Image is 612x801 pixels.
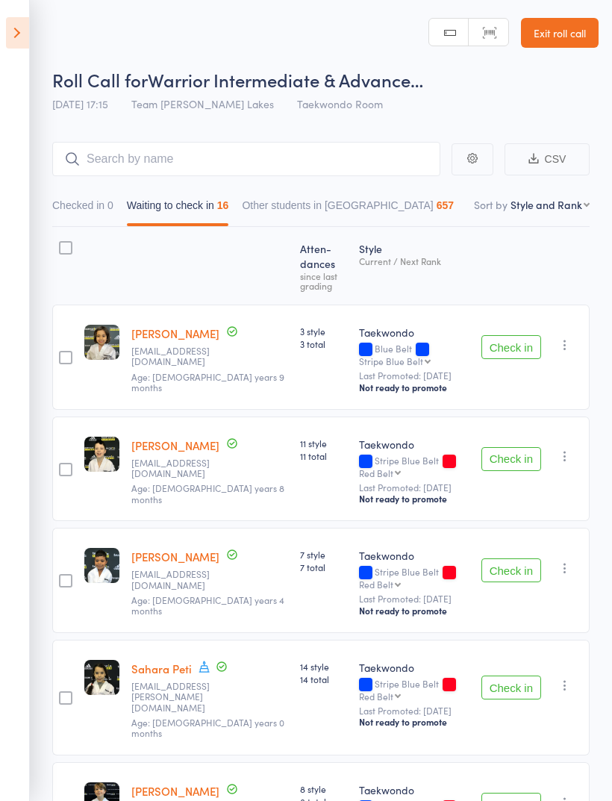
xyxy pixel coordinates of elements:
img: image1685750529.png [84,437,119,472]
div: 657 [437,199,454,211]
span: 3 total [300,337,347,350]
span: Age: [DEMOGRAPHIC_DATA] years 9 months [131,370,284,393]
button: Check in [481,558,541,582]
span: Age: [DEMOGRAPHIC_DATA] years 0 months [131,716,284,739]
button: Check in [481,676,541,699]
div: Blue Belt [359,343,469,366]
div: since last grading [300,271,347,290]
span: Warrior Intermediate & Advance… [148,67,423,92]
span: 11 total [300,449,347,462]
small: kapoorhimanshu@gmail.com [131,346,228,367]
div: Not ready to promote [359,493,469,505]
img: image1677217080.png [84,548,119,583]
small: Last Promoted: [DATE] [359,482,469,493]
div: Stripe Blue Belt [359,567,469,589]
a: [PERSON_NAME] [131,437,219,453]
span: Taekwondo Room [297,96,383,111]
a: Sahara Peti [131,661,192,676]
small: Last Promoted: [DATE] [359,593,469,604]
div: Atten­dances [294,234,353,298]
label: Sort by [474,197,508,212]
small: Last Promoted: [DATE] [359,705,469,716]
span: 8 style [300,782,347,795]
img: image1658903533.png [84,325,119,360]
a: [PERSON_NAME] [131,549,219,564]
div: Taekwondo [359,782,469,797]
div: Red Belt [359,468,393,478]
div: Taekwondo [359,548,469,563]
small: Alisonsusanvincent@gmail.com [131,569,228,590]
button: Checked in0 [52,192,113,226]
div: Not ready to promote [359,716,469,728]
div: 0 [107,199,113,211]
span: 7 total [300,561,347,573]
span: 11 style [300,437,347,449]
button: Check in [481,335,541,359]
div: Taekwondo [359,660,469,675]
a: Exit roll call [521,18,599,48]
span: 14 style [300,660,347,673]
div: Taekwondo [359,325,469,340]
input: Search by name [52,142,440,176]
div: Not ready to promote [359,381,469,393]
span: [DATE] 17:15 [52,96,108,111]
span: Age: [DEMOGRAPHIC_DATA] years 4 months [131,593,284,617]
a: [PERSON_NAME] [131,325,219,341]
div: Style [353,234,475,298]
div: Taekwondo [359,437,469,452]
span: Team [PERSON_NAME] Lakes [131,96,274,111]
div: Current / Next Rank [359,256,469,266]
div: Red Belt [359,691,393,701]
a: [PERSON_NAME] [131,783,219,799]
div: Stripe Blue Belt [359,679,469,701]
button: Check in [481,447,541,471]
span: Age: [DEMOGRAPHIC_DATA] years 8 months [131,481,284,505]
small: Last Promoted: [DATE] [359,370,469,381]
small: grace.gentile@hotmail.com [131,681,228,713]
span: Roll Call for [52,67,148,92]
div: Stripe Blue Belt [359,455,469,478]
span: 14 total [300,673,347,685]
small: claire.azzopardi@outlook.com.au [131,458,228,479]
div: Red Belt [359,579,393,589]
div: 16 [217,199,229,211]
div: Not ready to promote [359,605,469,617]
button: Waiting to check in16 [127,192,229,226]
button: CSV [505,143,590,175]
span: 3 style [300,325,347,337]
div: Style and Rank [510,197,582,212]
div: Stripe Blue Belt [359,356,423,366]
button: Other students in [GEOGRAPHIC_DATA]657 [242,192,454,226]
span: 7 style [300,548,347,561]
img: image1684996829.png [84,660,119,695]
